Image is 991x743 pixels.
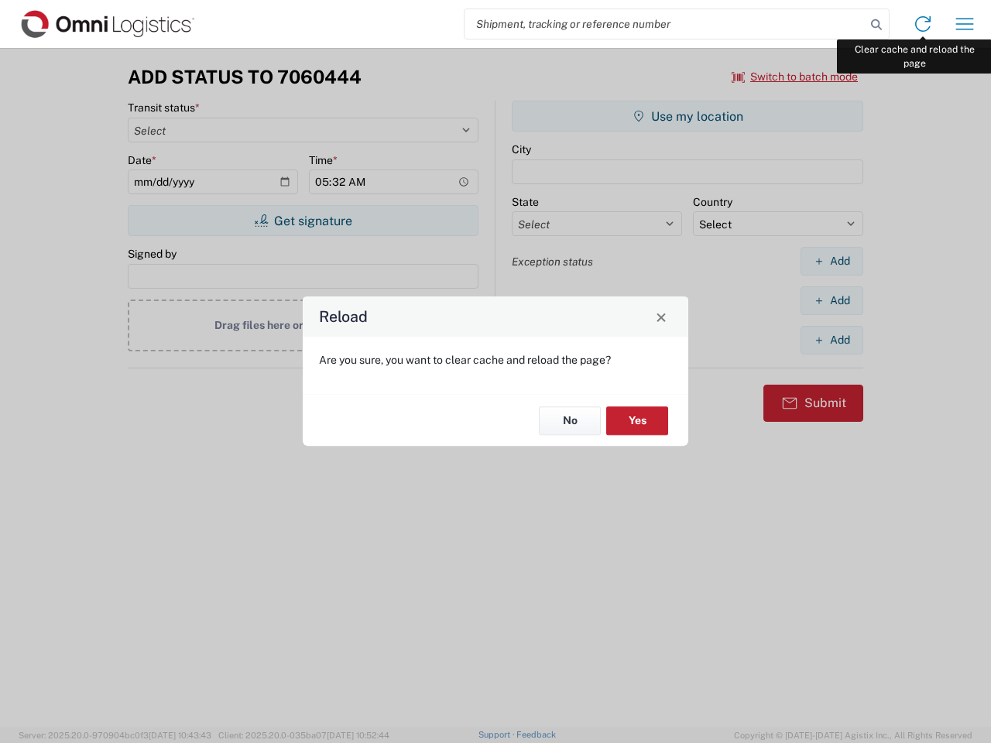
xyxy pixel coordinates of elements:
button: Close [650,306,672,327]
p: Are you sure, you want to clear cache and reload the page? [319,353,672,367]
button: Yes [606,406,668,435]
button: No [539,406,601,435]
input: Shipment, tracking or reference number [465,9,866,39]
h4: Reload [319,306,368,328]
